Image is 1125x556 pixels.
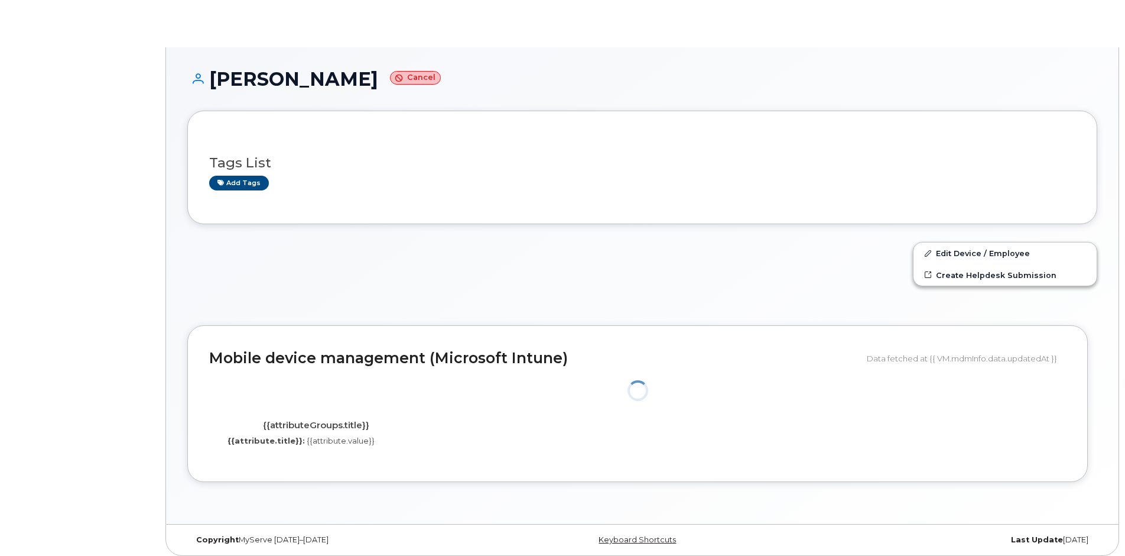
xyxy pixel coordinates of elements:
span: {{attribute.value}} [307,436,375,445]
a: Keyboard Shortcuts [599,535,676,544]
h2: Mobile device management (Microsoft Intune) [209,350,858,367]
strong: Last Update [1011,535,1063,544]
small: Cancel [390,71,441,85]
strong: Copyright [196,535,239,544]
div: MyServe [DATE]–[DATE] [187,535,490,545]
h4: {{attributeGroups.title}} [218,421,415,431]
a: Create Helpdesk Submission [913,264,1097,286]
h3: Tags List [209,156,1075,170]
h1: [PERSON_NAME] [187,69,1097,89]
div: Data fetched at {{ VM.mdmInfo.data.updatedAt }} [867,347,1066,370]
div: [DATE] [794,535,1097,545]
a: Edit Device / Employee [913,243,1097,264]
a: Add tags [209,176,269,190]
label: {{attribute.title}}: [227,435,305,447]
